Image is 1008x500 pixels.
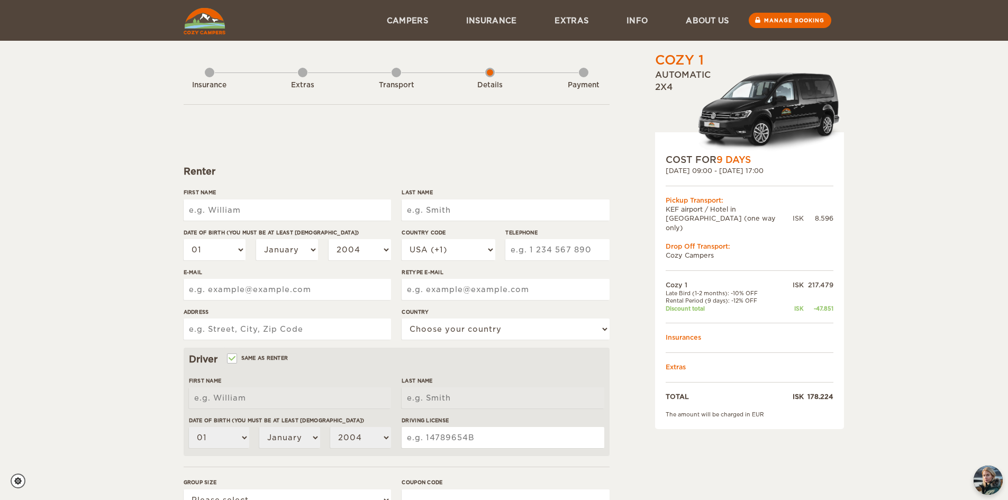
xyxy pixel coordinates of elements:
[184,279,391,300] input: e.g. example@example.com
[666,153,833,166] div: COST FOR
[184,8,225,34] img: Cozy Campers
[184,188,391,196] label: First Name
[184,165,610,178] div: Renter
[716,154,751,165] span: 9 Days
[666,196,833,205] div: Pickup Transport:
[655,69,844,153] div: Automatic 2x4
[461,80,519,90] div: Details
[402,279,609,300] input: e.g. example@example.com
[184,308,391,316] label: Address
[184,229,391,237] label: Date of birth (You must be at least [DEMOGRAPHIC_DATA])
[666,392,782,401] td: TOTAL
[367,80,425,90] div: Transport
[402,308,609,316] label: Country
[804,392,833,401] div: 178.224
[11,474,32,488] a: Cookie settings
[184,199,391,221] input: e.g. William
[402,188,609,196] label: Last Name
[189,377,391,385] label: First Name
[402,229,495,237] label: Country Code
[666,242,833,251] div: Drop Off Transport:
[697,72,844,153] img: Volkswagen-Caddy-MaxiCrew_.png
[402,199,609,221] input: e.g. Smith
[666,166,833,175] div: [DATE] 09:00 - [DATE] 17:00
[666,411,833,418] div: The amount will be charged in EUR
[189,416,391,424] label: Date of birth (You must be at least [DEMOGRAPHIC_DATA])
[793,214,804,223] div: ISK
[782,280,803,289] div: ISK
[184,319,391,340] input: e.g. Street, City, Zip Code
[666,205,793,232] td: KEF airport / Hotel in [GEOGRAPHIC_DATA] (one way only)
[666,251,833,260] td: Cozy Campers
[782,392,803,401] div: ISK
[184,478,391,486] label: Group size
[274,80,332,90] div: Extras
[402,377,604,385] label: Last Name
[666,305,782,312] td: Discount total
[974,466,1003,495] button: chat-button
[505,229,609,237] label: Telephone
[402,427,604,448] input: e.g. 14789654B
[804,214,833,223] div: 8.596
[804,280,833,289] div: 217.479
[666,280,782,289] td: Cozy 1
[402,268,609,276] label: Retype E-mail
[189,387,391,408] input: e.g. William
[228,353,288,363] label: Same as renter
[402,387,604,408] input: e.g. Smith
[184,268,391,276] label: E-mail
[804,305,833,312] div: -47.851
[974,466,1003,495] img: Freyja at Cozy Campers
[180,80,239,90] div: Insurance
[505,239,609,260] input: e.g. 1 234 567 890
[749,13,831,28] a: Manage booking
[402,416,604,424] label: Driving License
[402,478,609,486] label: Coupon code
[666,333,833,342] td: Insurances
[782,305,803,312] div: ISK
[555,80,613,90] div: Payment
[655,51,704,69] div: Cozy 1
[228,356,235,363] input: Same as renter
[666,297,782,304] td: Rental Period (9 days): -12% OFF
[666,289,782,297] td: Late Bird (1-2 months): -10% OFF
[666,362,833,371] td: Extras
[189,353,604,366] div: Driver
